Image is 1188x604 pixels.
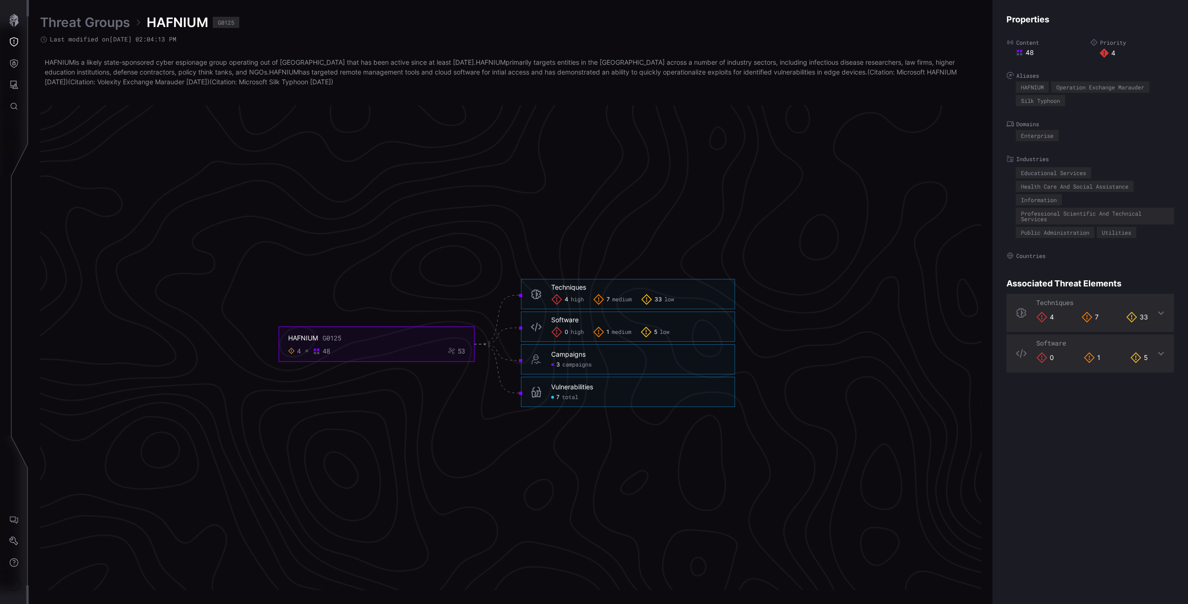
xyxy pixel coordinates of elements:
h4: Properties [1006,14,1174,25]
a: Threat Groups [40,14,130,31]
span: 5 [654,329,657,336]
div: 5 [1130,352,1148,363]
span: medium [612,329,631,336]
span: high [571,329,584,336]
label: Industries [1006,155,1174,163]
div: G0125 [323,334,341,342]
div: Public Administration [1021,230,1089,235]
a: HAFNIUM [269,68,299,76]
span: Last modified on [50,35,176,43]
span: total [562,394,578,401]
div: Information [1021,197,1057,203]
div: G0125 [218,20,234,25]
p: is a likely state-sponsored cyber espionage group operating out of [GEOGRAPHIC_DATA] that has bee... [45,57,977,87]
span: 1 [607,329,609,336]
div: 1 [1084,352,1100,363]
a: HAFNIUM [45,58,74,66]
span: 3 [556,361,560,369]
a: HAFNIUM [476,58,506,66]
div: Techniques [551,283,586,292]
span: 7 [607,296,610,304]
div: Campaigns [551,350,586,359]
div: Vulnerabilities [551,383,593,391]
span: HAFNIUM [147,14,208,31]
span: 0 [565,329,568,336]
div: Professional Scientific And Technical Services [1021,210,1169,222]
span: 4 [565,296,568,304]
div: HAFNIUM [288,334,318,342]
label: Countries [1006,252,1174,259]
span: high [571,296,584,304]
div: 48 [323,347,330,355]
div: HAFNIUM [1021,84,1044,90]
div: 7 [1081,312,1099,323]
span: low [664,296,674,304]
div: 4 [1100,48,1174,58]
div: Health Care And Social Assistance [1021,183,1128,189]
div: 48 [1016,48,1090,57]
label: Domains [1006,120,1174,128]
label: Priority [1090,39,1174,46]
span: Techniques [1036,298,1073,307]
div: Operation Exchange Marauder [1056,84,1144,90]
time: [DATE] 02:04:13 PM [109,35,176,43]
div: Silk Typhoon [1021,98,1060,103]
span: 7 [556,394,560,401]
span: campaigns [562,361,592,369]
label: Aliases [1006,72,1174,79]
div: 4 [297,347,301,355]
div: Educational Services [1021,170,1086,176]
span: Software [1036,339,1066,347]
div: 53 [458,347,465,355]
span: medium [612,296,632,304]
h4: Associated Threat Elements [1006,278,1174,289]
label: Content [1006,39,1090,46]
div: Enterprise [1021,133,1053,138]
div: 4 [1036,312,1054,323]
span: 33 [655,296,662,304]
div: Software [551,316,579,324]
span: low [660,329,669,336]
div: 33 [1126,312,1148,323]
div: 0 [1036,352,1054,363]
div: Utilities [1102,230,1131,235]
